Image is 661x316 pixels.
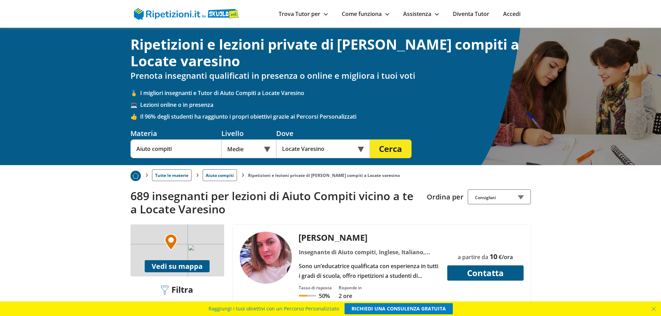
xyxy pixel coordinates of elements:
[209,303,339,314] span: Raggiungi i tuoi obiettivi con un Percorso Personalizzato
[130,113,140,120] span: 👍
[134,9,239,17] a: logo Skuola.net | Ripetizioni.it
[296,261,443,281] div: Sono un’educatrice qualificata con esperienza in tutti i gradi di scuola, offro ripetizioni a stu...
[458,253,488,261] span: a partire da
[370,139,412,158] button: Cerca
[159,285,196,296] div: Filtra
[164,234,177,250] img: Marker
[130,36,531,69] h1: Ripetizioni e lezioni private di [PERSON_NAME] compiti a Locate varesino
[503,10,520,18] a: Accedi
[248,172,400,178] li: Ripetizioni e lezioni private di [PERSON_NAME] compiti a Locate varesino
[403,10,439,18] a: Assistenza
[279,10,328,18] a: Trova Tutor per
[130,71,531,81] h2: Prenota insegnanti qualificati in presenza o online e migliora i tuoi voti
[490,252,497,261] span: 10
[130,165,531,181] nav: breadcrumb d-none d-tablet-block
[339,285,362,291] div: Risponde in
[427,192,464,202] label: Ordina per
[130,89,140,97] span: 🥇
[342,10,389,18] a: Come funziona
[140,101,531,109] span: Lezioni online o in presenza
[130,101,140,109] span: 💻
[130,129,221,138] div: Materia
[140,113,531,120] span: Il 96% degli studenti ha raggiunto i propri obiettivi grazie ai Percorsi Personalizzati
[468,189,531,204] div: Consigliati
[345,303,453,314] a: RICHIEDI UNA CONSULENZA GRATUITA
[140,89,531,97] span: I migliori insegnanti e Tutor di Aiuto Compiti a Locate Varesino
[276,139,361,158] input: Es. Indirizzo o CAP
[299,285,332,291] div: Tasso di risposta
[296,247,443,257] div: Insegnante di Aiuto compiti, Inglese, Italiano, Matematica
[221,129,276,138] div: Livello
[499,253,513,261] span: €/ora
[447,265,524,281] button: Contatta
[296,232,443,243] div: [PERSON_NAME]
[145,260,210,272] button: Vedi su mappa
[130,189,422,216] h2: 689 insegnanti per lezioni di Aiuto Compiti vicino a te a Locate Varesino
[221,139,276,158] div: Medie
[130,171,141,181] img: Piu prenotato
[203,169,237,181] a: Aiuto compiti
[152,169,192,181] a: Tutte le materie
[276,129,370,138] div: Dove
[453,10,489,18] a: Diventa Tutor
[319,292,330,300] p: 50%
[240,232,292,284] img: tutor a Locate Varesino - Giulia
[134,8,239,20] img: logo Skuola.net | Ripetizioni.it
[339,292,362,300] p: 2 ore
[130,139,221,158] input: Es. Matematica
[161,285,169,295] img: Filtra filtri mobile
